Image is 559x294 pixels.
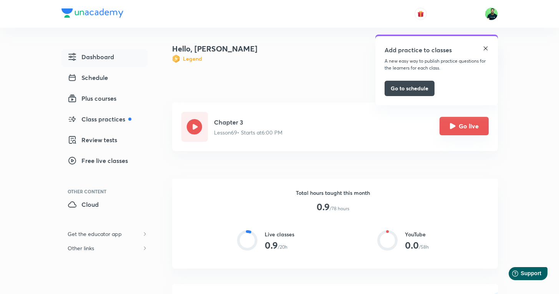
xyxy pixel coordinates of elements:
h5: Add practice to classes [385,45,452,55]
img: Badge [172,55,180,63]
p: A new easy way to publish practice questions for the learners for each class. [385,58,489,71]
h6: Legend [183,55,202,63]
span: Class practices [68,115,131,124]
span: Schedule [68,73,108,82]
h6: YouTube [405,230,429,238]
a: Dashboard [61,49,148,67]
button: avatar [415,8,427,20]
a: Free live classes [61,153,148,171]
p: /58h [419,244,429,251]
p: Lesson 69 • Starts at 6:00 PM [214,128,282,136]
h3: 0.9 [265,240,278,251]
span: Dashboard [68,52,114,61]
span: Review tests [68,135,117,145]
img: avatar [417,10,424,17]
a: Review tests [61,132,148,150]
a: Cloud [61,197,148,214]
a: Plus courses [61,91,148,108]
span: Plus courses [68,94,116,103]
div: Other Content [68,189,148,194]
p: /20h [278,244,287,251]
h4: Hello, [PERSON_NAME] [172,43,257,55]
a: Company Logo [61,8,123,20]
img: close [483,45,489,51]
span: Free live classes [68,156,128,165]
h6: Other links [61,241,100,255]
h6: Total hours taught this month [296,189,370,197]
p: /78 hours [330,205,349,212]
button: Go live [440,117,489,135]
h3: 0.0 [405,240,419,251]
span: Cloud [68,200,99,209]
h5: Chapter 3 [214,118,282,127]
img: Company Logo [61,8,123,18]
a: Schedule [61,70,148,88]
a: Class practices [61,111,148,129]
img: Shantam Gupta [485,7,498,20]
h6: Get the educator app [61,227,128,241]
h3: 0.9 [317,201,330,213]
button: Go to schedule [385,81,435,96]
h6: Live classes [265,230,294,238]
iframe: Help widget launcher [491,264,551,286]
